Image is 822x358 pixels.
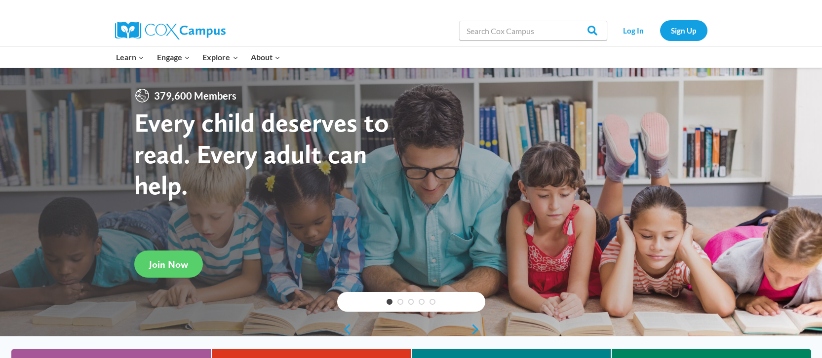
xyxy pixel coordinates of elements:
[419,299,425,305] a: 4
[612,20,707,40] nav: Secondary Navigation
[116,51,144,64] span: Learn
[337,320,485,339] div: content slider buttons
[612,20,655,40] a: Log In
[397,299,403,305] a: 2
[337,323,352,335] a: previous
[251,51,280,64] span: About
[134,107,389,201] strong: Every child deserves to read. Every adult can help.
[202,51,238,64] span: Explore
[110,47,287,68] nav: Primary Navigation
[430,299,435,305] a: 5
[134,251,203,278] a: Join Now
[459,21,607,40] input: Search Cox Campus
[157,51,190,64] span: Engage
[470,323,485,335] a: next
[115,22,226,39] img: Cox Campus
[150,88,240,104] span: 379,600 Members
[408,299,414,305] a: 3
[387,299,392,305] a: 1
[149,258,188,270] span: Join Now
[660,20,707,40] a: Sign Up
